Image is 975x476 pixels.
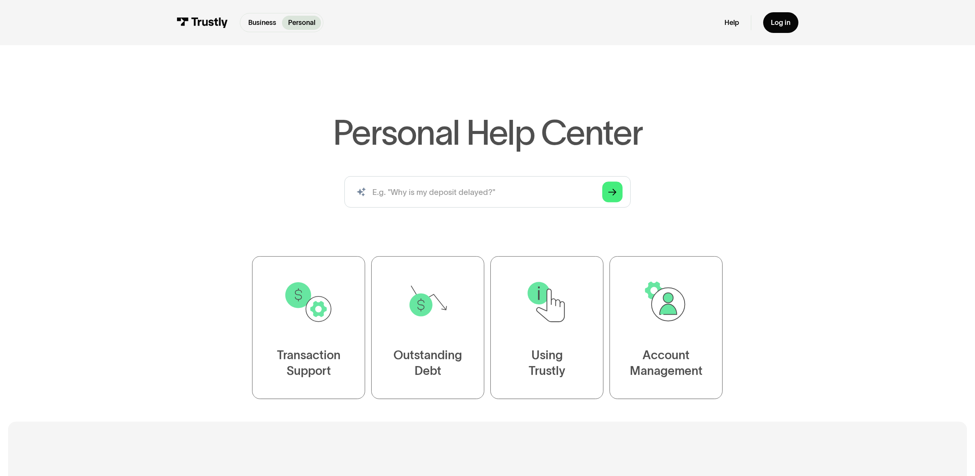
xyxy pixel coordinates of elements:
[252,256,365,399] a: TransactionSupport
[610,256,723,399] a: AccountManagement
[333,115,642,150] h1: Personal Help Center
[288,18,315,28] p: Personal
[630,347,703,379] div: Account Management
[393,347,462,379] div: Outstanding Debt
[771,18,790,27] div: Log in
[282,16,321,30] a: Personal
[371,256,484,399] a: OutstandingDebt
[242,16,282,30] a: Business
[177,17,228,28] img: Trustly Logo
[277,347,341,379] div: Transaction Support
[763,12,798,33] a: Log in
[344,176,631,208] input: search
[724,18,739,27] a: Help
[248,18,276,28] p: Business
[529,347,565,379] div: Using Trustly
[344,176,631,208] form: Search
[490,256,603,399] a: UsingTrustly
